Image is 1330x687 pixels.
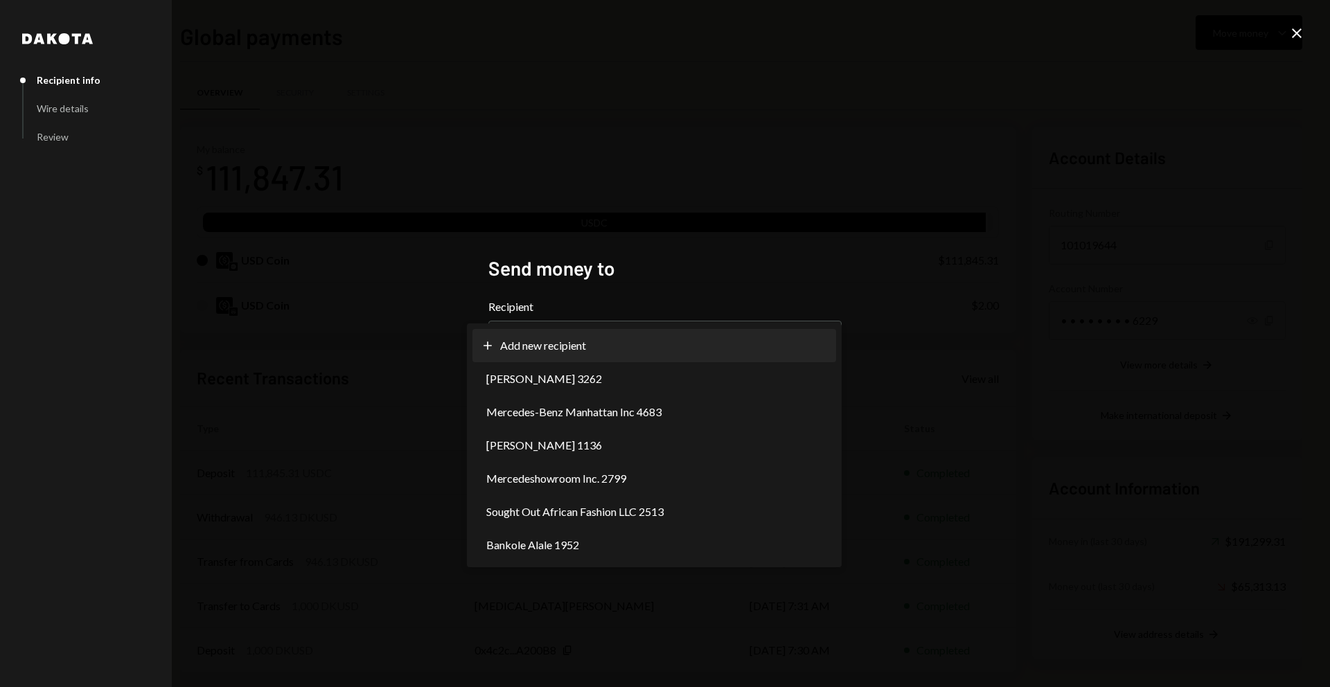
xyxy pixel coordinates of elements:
button: Recipient [488,321,842,359]
span: Sought Out African Fashion LLC 2513 [486,503,664,520]
div: Recipient info [37,74,100,86]
span: [PERSON_NAME] 1136 [486,437,602,454]
div: Wire details [37,102,89,114]
span: Add new recipient [500,337,586,354]
span: Mercedes-Benz Manhattan Inc 4683 [486,404,662,420]
span: Bankole Alale 1952 [486,537,579,553]
h2: Send money to [488,255,842,282]
span: Mercedeshowroom Inc. 2799 [486,470,626,487]
div: Review [37,131,69,143]
label: Recipient [488,298,842,315]
span: [PERSON_NAME] 3262 [486,371,602,387]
